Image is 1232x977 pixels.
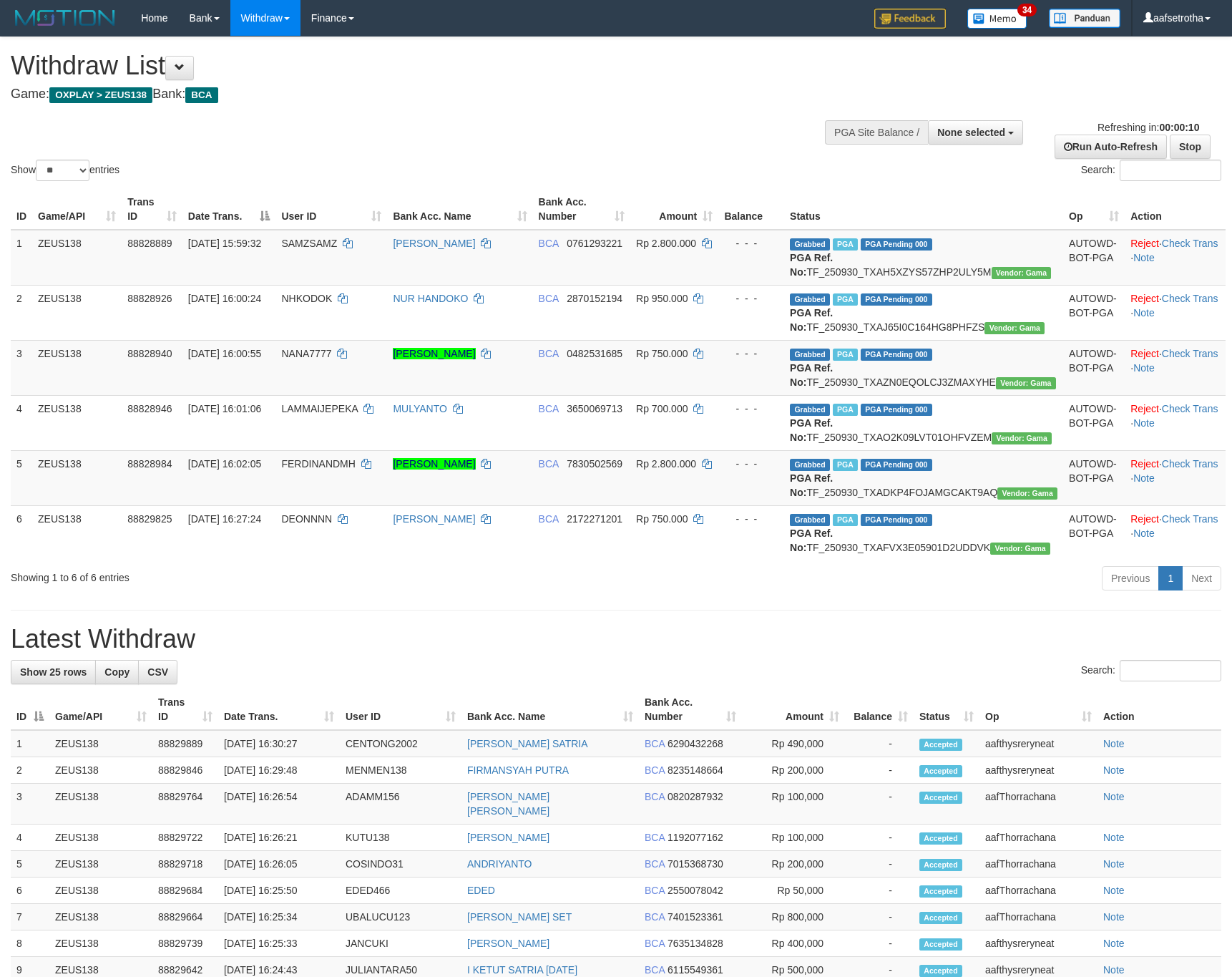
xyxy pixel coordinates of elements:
th: ID [11,189,32,230]
span: NHKODOK [281,293,332,304]
td: AUTOWD-BOT-PGA [1063,505,1125,560]
input: Search: [1120,160,1221,181]
th: User ID: activate to sort column ascending [275,189,387,230]
td: · · [1125,450,1226,505]
div: - - - [724,236,778,251]
span: 88828889 [127,238,172,249]
span: Rp 2.800.000 [636,458,696,470]
span: Marked by aafnoeunsreypich [833,514,858,526]
td: 4 [11,825,49,851]
b: PGA Ref. No: [790,417,833,443]
th: Game/API: activate to sort column ascending [49,689,152,730]
a: Note [1103,911,1125,923]
span: Show 25 rows [20,666,87,678]
label: Search: [1081,160,1221,181]
span: BCA [645,738,665,749]
td: 88829664 [152,904,218,930]
h1: Latest Withdraw [11,625,1221,653]
span: Copy 7401523361 to clipboard [668,911,723,923]
a: [PERSON_NAME] SET [467,911,572,923]
td: 2 [11,757,49,784]
span: 88829825 [127,513,172,525]
span: Copy 7015368730 to clipboard [668,858,723,870]
td: 3 [11,340,32,395]
td: ZEUS138 [32,285,122,340]
span: Marked by aafsolysreylen [833,349,858,361]
span: Vendor URL: https://trx31.1velocity.biz [984,322,1045,334]
td: 88829718 [152,851,218,878]
td: 7 [11,904,49,930]
td: COSINDO31 [340,851,461,878]
td: AUTOWD-BOT-PGA [1063,395,1125,450]
td: ZEUS138 [49,904,152,930]
span: DEONNNN [281,513,332,525]
a: Note [1103,764,1125,776]
a: Reject [1130,238,1159,249]
span: BCA [539,348,559,359]
a: Note [1133,417,1155,429]
a: Reject [1130,513,1159,525]
span: CSV [147,666,168,678]
td: ZEUS138 [32,505,122,560]
span: 34 [1017,4,1037,16]
span: Rp 750.000 [636,348,688,359]
span: BCA [645,885,665,896]
td: CENTONG2002 [340,730,461,757]
a: [PERSON_NAME] [467,832,549,843]
span: Copy 6290432268 to clipboard [668,738,723,749]
a: Reject [1130,293,1159,304]
span: BCA [645,938,665,949]
label: Search: [1081,660,1221,681]
td: ZEUS138 [49,757,152,784]
span: Copy 2870152194 to clipboard [567,293,622,304]
span: BCA [539,513,559,525]
span: Accepted [919,912,962,924]
span: Rp 700.000 [636,403,688,414]
h4: Game: Bank: [11,87,807,102]
td: JANCUKI [340,930,461,957]
span: Copy 7830502569 to clipboard [567,458,622,470]
span: Vendor URL: https://trx31.1velocity.biz [996,377,1056,389]
span: FERDINANDMH [281,458,355,470]
a: Check Trans [1162,348,1218,359]
span: OXPLAY > ZEUS138 [49,87,152,103]
span: PGA Pending [861,459,932,471]
td: - [845,730,914,757]
span: Copy 2172271201 to clipboard [567,513,622,525]
a: Note [1103,738,1125,749]
td: [DATE] 16:26:54 [218,784,340,825]
td: · · [1125,340,1226,395]
td: AUTOWD-BOT-PGA [1063,340,1125,395]
select: Showentries [36,160,89,181]
th: Balance [718,189,784,230]
td: 6 [11,878,49,904]
td: aafThorrachana [979,904,1097,930]
a: Note [1133,362,1155,374]
a: Check Trans [1162,458,1218,470]
span: Vendor URL: https://trx31.1velocity.biz [990,543,1050,555]
th: Date Trans.: activate to sort column ascending [218,689,340,730]
td: KUTU138 [340,825,461,851]
td: - [845,851,914,878]
span: Marked by aafsolysreylen [833,404,858,416]
strong: 00:00:10 [1159,122,1199,133]
td: Rp 50,000 [742,878,845,904]
td: - [845,784,914,825]
td: ZEUS138 [49,784,152,825]
td: ADAMM156 [340,784,461,825]
th: Action [1125,189,1226,230]
td: [DATE] 16:25:50 [218,878,340,904]
td: · · [1125,395,1226,450]
a: [PERSON_NAME] SATRIA [467,738,588,749]
a: Show 25 rows [11,660,96,684]
td: AUTOWD-BOT-PGA [1063,230,1125,286]
span: [DATE] 16:00:24 [188,293,261,304]
a: MULYANTO [393,403,446,414]
th: Bank Acc. Name: activate to sort column ascending [461,689,639,730]
td: [DATE] 16:30:27 [218,730,340,757]
td: ZEUS138 [49,851,152,878]
a: Note [1133,472,1155,484]
td: [DATE] 16:25:33 [218,930,340,957]
span: [DATE] 16:00:55 [188,348,261,359]
span: 88828926 [127,293,172,304]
